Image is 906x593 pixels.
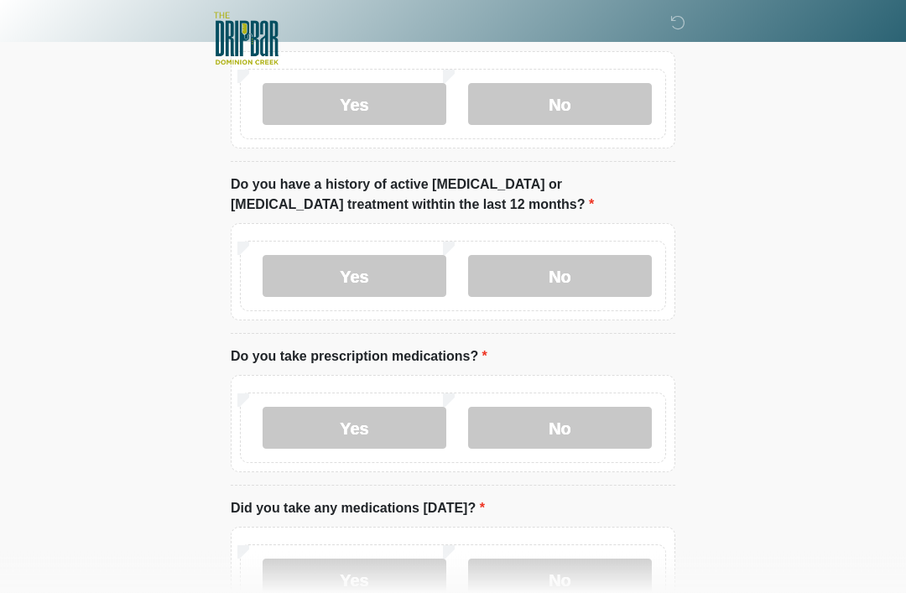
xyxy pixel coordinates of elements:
label: Yes [263,408,446,450]
label: No [468,84,652,126]
label: No [468,256,652,298]
label: No [468,408,652,450]
label: Did you take any medications [DATE]? [231,499,485,519]
img: The DRIPBaR - San Antonio Dominion Creek Logo [214,13,279,68]
label: Do you have a history of active [MEDICAL_DATA] or [MEDICAL_DATA] treatment withtin the last 12 mo... [231,175,675,216]
label: Yes [263,256,446,298]
label: Do you take prescription medications? [231,347,487,367]
label: Yes [263,84,446,126]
